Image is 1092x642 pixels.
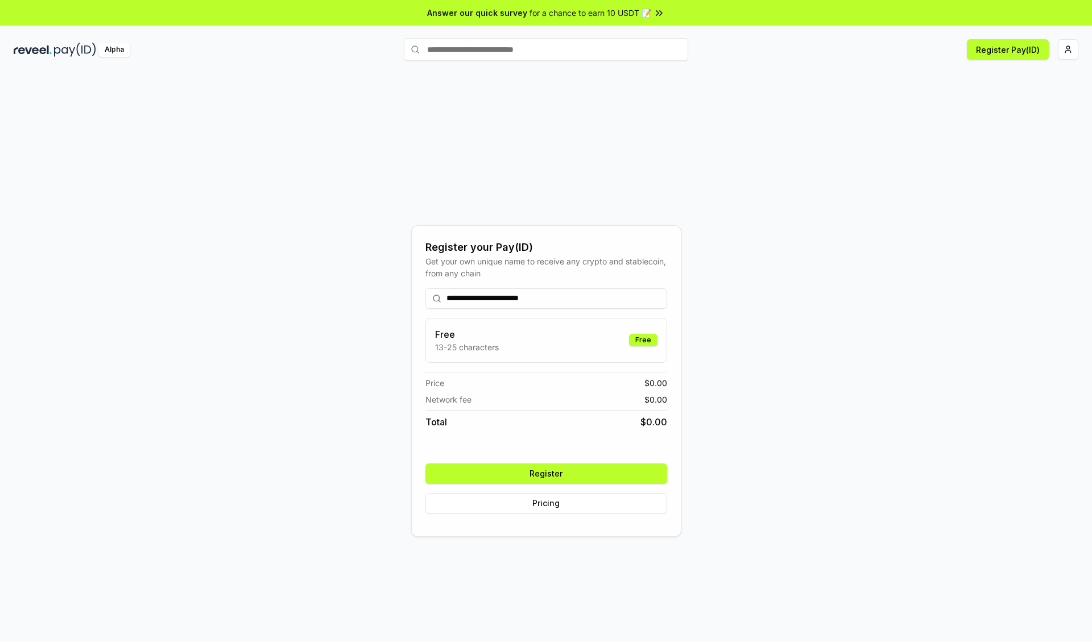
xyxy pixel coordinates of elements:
[98,43,130,57] div: Alpha
[425,493,667,513] button: Pricing
[640,415,667,429] span: $ 0.00
[629,334,657,346] div: Free
[14,43,52,57] img: reveel_dark
[967,39,1049,60] button: Register Pay(ID)
[425,415,447,429] span: Total
[530,7,651,19] span: for a chance to earn 10 USDT 📝
[435,328,499,341] h3: Free
[425,377,444,389] span: Price
[644,377,667,389] span: $ 0.00
[54,43,96,57] img: pay_id
[425,255,667,279] div: Get your own unique name to receive any crypto and stablecoin, from any chain
[425,394,471,405] span: Network fee
[425,239,667,255] div: Register your Pay(ID)
[425,463,667,484] button: Register
[644,394,667,405] span: $ 0.00
[427,7,527,19] span: Answer our quick survey
[435,341,499,353] p: 13-25 characters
